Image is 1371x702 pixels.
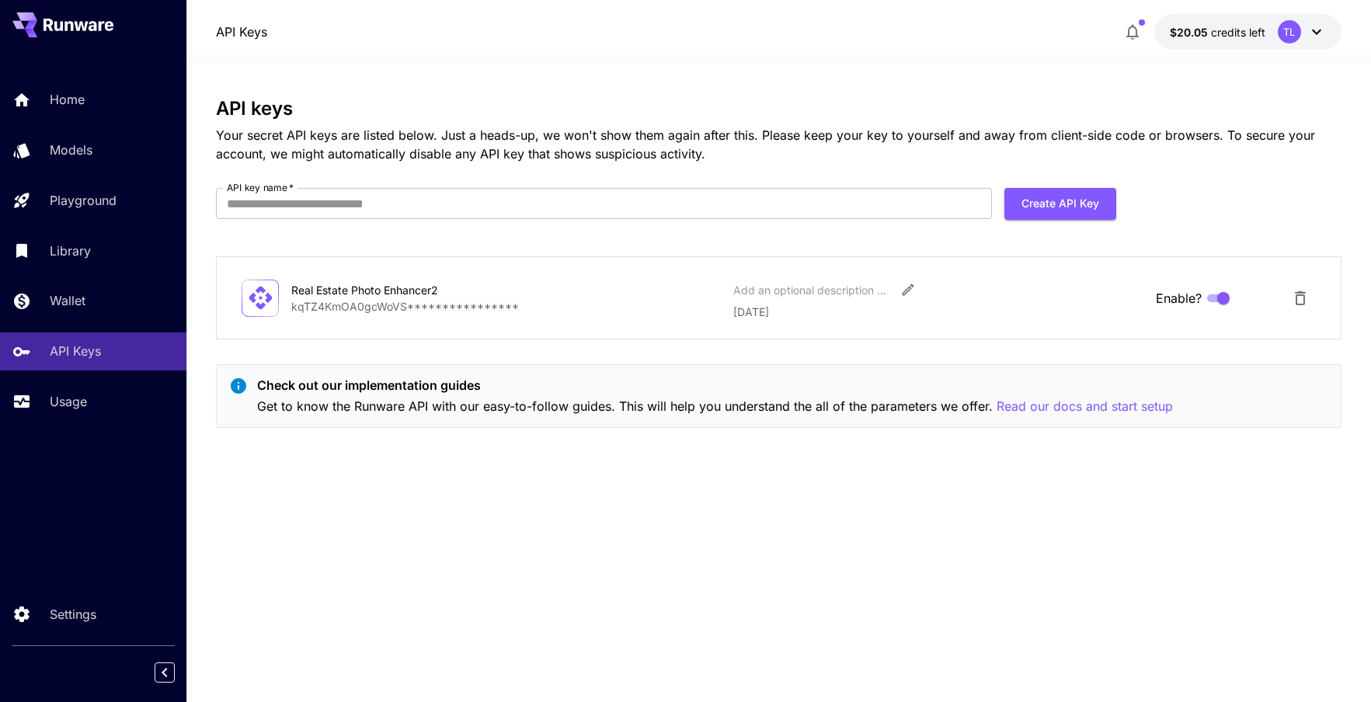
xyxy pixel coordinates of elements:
[894,276,922,304] button: Edit
[216,23,267,41] a: API Keys
[155,662,175,683] button: Collapse sidebar
[1285,283,1316,314] button: Delete API Key
[997,397,1173,416] button: Read our docs and start setup
[257,376,1173,394] p: Check out our implementation guides
[1211,26,1265,39] span: credits left
[50,242,91,260] p: Library
[291,282,447,298] div: Real Estate Photo Enhancer2
[227,181,294,194] label: API key name
[50,191,117,210] p: Playground
[733,282,889,298] div: Add an optional description or comment
[1278,20,1301,43] div: TL
[1170,26,1211,39] span: $20.05
[50,392,87,411] p: Usage
[50,90,85,109] p: Home
[216,126,1341,163] p: Your secret API keys are listed below. Just a heads-up, we won't show them again after this. Plea...
[733,304,1143,320] p: [DATE]
[1154,14,1341,50] button: $20.05TL
[50,291,85,310] p: Wallet
[216,23,267,41] nav: breadcrumb
[50,605,96,624] p: Settings
[1170,24,1265,40] div: $20.05
[216,98,1341,120] h3: API keys
[166,659,186,686] div: Collapse sidebar
[257,397,1173,416] p: Get to know the Runware API with our easy-to-follow guides. This will help you understand the all...
[1156,289,1202,308] span: Enable?
[1004,188,1116,220] button: Create API Key
[50,141,92,159] p: Models
[1293,627,1371,702] iframe: Chat Widget
[50,342,101,360] p: API Keys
